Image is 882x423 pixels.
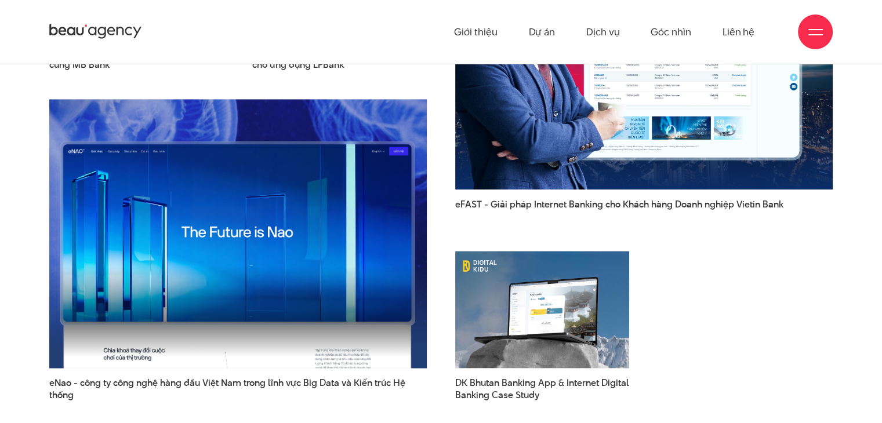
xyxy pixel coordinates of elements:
span: Vietin [736,198,760,211]
span: thống [49,389,74,402]
span: DK Bhutan Banking App & Internet Digital [455,377,629,401]
span: Banking Case Study [455,389,539,402]
span: cho [605,198,620,211]
span: Banking [569,198,603,211]
span: - [484,198,488,211]
span: pháp [510,198,532,211]
span: Giải [491,198,507,211]
a: DK Bhutan Banking App & Internet DigitalBanking Case Study [455,377,629,401]
span: nghiệp [705,198,734,211]
a: eFAST - Giải pháp Internet Banking cho Khách hàng Doanh nghiệp Vietin Bank [455,198,833,223]
span: Bank [763,198,783,211]
span: cùng MB Bank [49,59,110,71]
span: Khách [623,198,649,211]
span: Internet [534,198,567,211]
span: Doanh [675,198,702,211]
a: eNao - công ty công nghệ hàng đầu Việt Nam trong lĩnh vực Big Data và Kiến trúc Hệthống [49,377,427,401]
span: hàng [651,198,673,211]
span: cho ứng dụng LPBank [252,59,344,71]
span: eFAST [455,198,482,211]
span: eNao - công ty công nghệ hàng đầu Việt Nam trong lĩnh vực Big Data và Kiến trúc Hệ [49,377,427,401]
